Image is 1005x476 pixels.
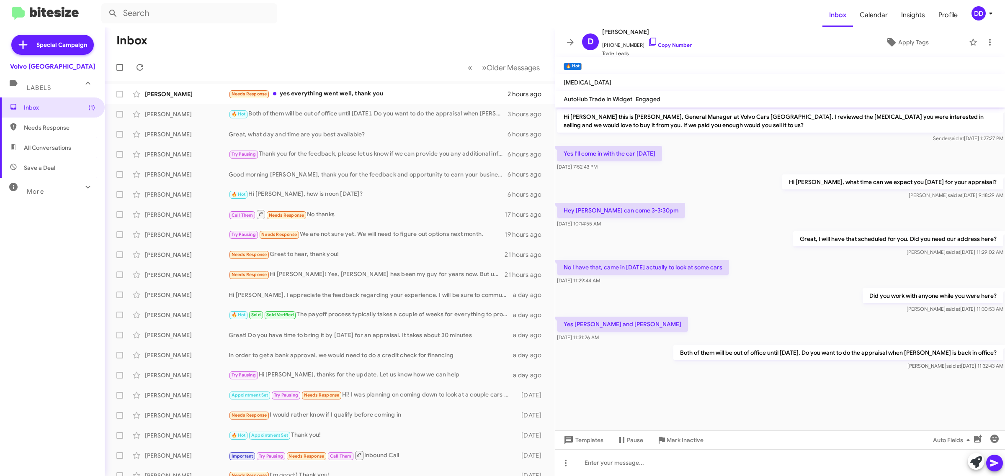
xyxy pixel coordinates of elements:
span: [DATE] 11:31:26 AM [557,334,599,340]
a: Special Campaign [11,35,94,55]
div: Volvo [GEOGRAPHIC_DATA] [10,62,95,71]
span: Try Pausing [232,232,256,237]
p: Yes I'll come in with the car [DATE] [557,146,662,161]
div: Hi [PERSON_NAME], how is noon [DATE]? [229,189,508,199]
span: Try Pausing [259,453,283,459]
span: [PERSON_NAME] [DATE] 11:32:43 AM [907,363,1003,369]
div: 6 hours ago [508,130,548,138]
div: [DATE] [513,451,548,460]
p: Both of them will be out of office until [DATE]. Do you want to do the appraisal when [PERSON_NAM... [673,345,1003,360]
div: 2 hours ago [508,90,548,98]
span: All Conversations [24,143,71,152]
button: Previous [463,59,477,76]
div: a day ago [513,371,548,379]
div: 21 hours ago [505,251,548,259]
div: Hi [PERSON_NAME], thanks for the update. Let us know how we can help [229,370,513,380]
div: a day ago [513,351,548,359]
span: Try Pausing [232,372,256,378]
div: [PERSON_NAME] [145,431,229,440]
div: [PERSON_NAME] [145,251,229,259]
div: [PERSON_NAME] [145,130,229,138]
div: a day ago [513,311,548,319]
div: Thank you! [229,430,513,440]
span: Engaged [636,95,660,103]
p: No I have that, came in [DATE] actually to look at some cars [557,260,729,275]
span: Appointment Set [251,432,288,438]
div: Great, what day and time are you best available? [229,130,508,138]
span: Important [232,453,253,459]
span: Needs Response [232,252,267,257]
span: D [588,35,594,49]
div: [PERSON_NAME] [145,271,229,279]
div: [DATE] [513,391,548,399]
div: [PERSON_NAME] [145,351,229,359]
p: Hey [PERSON_NAME] can come 3-3:30pm [557,203,685,218]
span: Inbox [24,103,95,112]
a: Inbox [822,3,853,27]
span: said at [946,363,961,369]
span: said at [946,306,960,312]
div: [PERSON_NAME] [145,411,229,420]
span: [DATE] 7:52:43 PM [557,164,598,170]
span: Labels [27,84,51,92]
div: DD [971,6,986,20]
div: Thank you for the feedback, please let us know if we can provide you any additional information i... [229,149,508,159]
div: Hi [PERSON_NAME]! Yes, [PERSON_NAME] has been my guy for years now. But unfortunately the EX90 is... [229,270,505,279]
button: DD [964,6,996,20]
p: Great, I will have that scheduled for you. Did you need our address here? [793,231,1003,246]
a: Insights [894,3,932,27]
div: [DATE] [513,431,548,440]
button: Apply Tags [849,35,965,50]
span: Sender [DATE] 1:27:27 PM [933,135,1003,141]
p: Hi [PERSON_NAME], what time can we expect you [DATE] for your appraisal? [782,174,1003,189]
span: Call Them [232,212,253,218]
div: [PERSON_NAME] [145,311,229,319]
span: [DATE] 11:29:44 AM [557,277,600,284]
span: Needs Response [232,412,267,418]
div: [PERSON_NAME] [145,391,229,399]
span: Special Campaign [36,41,87,49]
div: 21 hours ago [505,271,548,279]
div: Great to hear, thank you! [229,250,505,259]
span: Mark Inactive [667,432,703,448]
div: No thanks [229,209,505,220]
span: 🔥 Hot [232,111,246,117]
div: [PERSON_NAME] [145,371,229,379]
span: Needs Response [232,272,267,277]
div: [PERSON_NAME] [145,291,229,299]
div: [PERSON_NAME] [145,110,229,118]
span: Call Them [330,453,352,459]
span: Needs Response [261,232,297,237]
span: Older Messages [487,63,540,72]
span: said at [946,249,960,255]
span: [PHONE_NUMBER] [602,37,692,49]
p: Yes [PERSON_NAME] and [PERSON_NAME] [557,317,688,332]
div: [PERSON_NAME] [145,190,229,199]
a: Calendar [853,3,894,27]
div: [PERSON_NAME] [145,451,229,460]
button: Mark Inactive [650,432,710,448]
span: Sold Verified [266,312,294,317]
div: [PERSON_NAME] [145,230,229,239]
div: 17 hours ago [505,210,548,219]
span: « [468,62,472,73]
button: Auto Fields [926,432,980,448]
span: said at [949,135,964,141]
span: [DATE] 10:14:55 AM [557,220,601,227]
div: [DATE] [513,411,548,420]
div: The payoff process typically takes a couple of weeks for everything to properly process. If you h... [229,310,513,320]
span: Save a Deal [24,164,55,172]
a: Copy Number [648,42,692,48]
div: I would rather know if I qualify before coming in [229,410,513,420]
div: yes everything went well, thank you [229,89,508,99]
a: Profile [932,3,964,27]
div: We are not sure yet. We will need to figure out options next month. [229,230,505,239]
span: Needs Response [269,212,304,218]
div: [PERSON_NAME] [145,170,229,179]
span: [MEDICAL_DATA] [564,79,611,86]
small: 🔥 Hot [564,63,582,70]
